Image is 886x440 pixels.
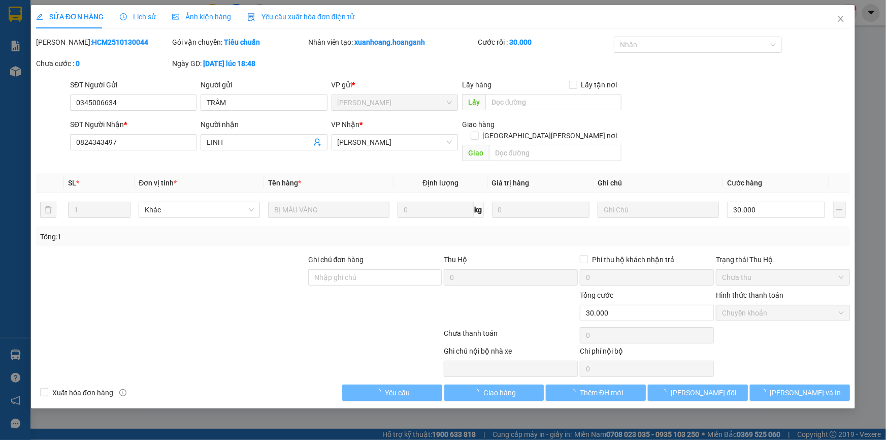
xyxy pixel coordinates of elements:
span: Xuất hóa đơn hàng [48,387,117,398]
span: Ảnh kiện hàng [172,13,231,21]
b: HCM2510130044 [92,38,148,46]
span: Yêu cầu [385,387,410,398]
input: Ghi chú đơn hàng [308,269,442,286]
button: Close [827,5,855,34]
span: Thêm ĐH mới [580,387,623,398]
div: SĐT Người Nhận [70,119,196,130]
span: [PERSON_NAME] và In [770,387,841,398]
button: delete [40,202,56,218]
span: [GEOGRAPHIC_DATA][PERSON_NAME] nơi [479,130,621,141]
span: Lấy tận nơi [577,79,621,90]
input: 0 [492,202,590,218]
div: Trạng thái Thu Hộ [716,254,850,265]
b: 0 [76,59,80,68]
span: edit [36,13,43,20]
span: Giao hàng [483,387,516,398]
span: Giao [462,145,489,161]
span: kg [474,202,484,218]
span: Đơn vị tính [139,179,177,187]
span: SL [68,179,76,187]
div: SĐT Người Gửi [70,79,196,90]
span: Chuyển khoản [722,305,844,321]
input: Dọc đường [485,94,621,110]
div: VP gửi [332,79,458,90]
span: Khác [145,202,254,217]
span: Tổng cước [580,291,613,299]
b: [DATE] lúc 18:48 [203,59,255,68]
button: [PERSON_NAME] và In [750,385,850,401]
button: [PERSON_NAME] đổi [648,385,748,401]
span: loading [759,389,770,396]
div: Gói vận chuyển: [172,37,306,48]
div: Người nhận [201,119,327,130]
b: xuanhoang.hoanganh [355,38,425,46]
span: Phí thu hộ khách nhận trả [588,254,678,265]
input: Ghi Chú [598,202,719,218]
input: Dọc đường [489,145,621,161]
span: Tên hàng [268,179,301,187]
div: Tổng: 1 [40,231,342,242]
button: Yêu cầu [342,385,442,401]
span: Định lượng [422,179,458,187]
div: Ghi chú nội bộ nhà xe [444,345,578,361]
span: VP Phan Rang [338,135,452,150]
span: Lịch sử [120,13,156,21]
div: [PERSON_NAME]: [36,37,170,48]
span: clock-circle [120,13,127,20]
label: Hình thức thanh toán [716,291,783,299]
span: Chưa thu [722,270,844,285]
span: picture [172,13,179,20]
span: loading [569,389,580,396]
span: info-circle [119,389,126,396]
span: Lấy hàng [462,81,491,89]
span: close [837,15,845,23]
span: Giao hàng [462,120,495,129]
input: VD: Bàn, Ghế [268,202,389,218]
span: loading [472,389,483,396]
span: [PERSON_NAME] đổi [671,387,736,398]
span: loading [660,389,671,396]
label: Ghi chú đơn hàng [308,256,364,264]
div: Chưa thanh toán [443,328,579,345]
b: Tiêu chuẩn [224,38,260,46]
b: 30.000 [509,38,532,46]
img: icon [247,13,255,21]
div: Chưa cước : [36,58,170,69]
span: Thu Hộ [444,256,467,264]
div: Nhân viên tạo: [308,37,476,48]
span: Lấy [462,94,485,110]
button: Giao hàng [444,385,544,401]
span: Cước hàng [727,179,762,187]
span: Hồ Chí Minh [338,95,452,110]
span: SỬA ĐƠN HÀNG [36,13,104,21]
span: loading [374,389,385,396]
div: Chi phí nội bộ [580,345,714,361]
span: user-add [313,138,321,146]
span: Yêu cầu xuất hóa đơn điện tử [247,13,354,21]
div: Người gửi [201,79,327,90]
button: Thêm ĐH mới [546,385,646,401]
span: Giá trị hàng [492,179,530,187]
div: Cước rồi : [478,37,612,48]
th: Ghi chú [594,173,723,193]
button: plus [833,202,846,218]
span: VP Nhận [332,120,360,129]
div: Ngày GD: [172,58,306,69]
